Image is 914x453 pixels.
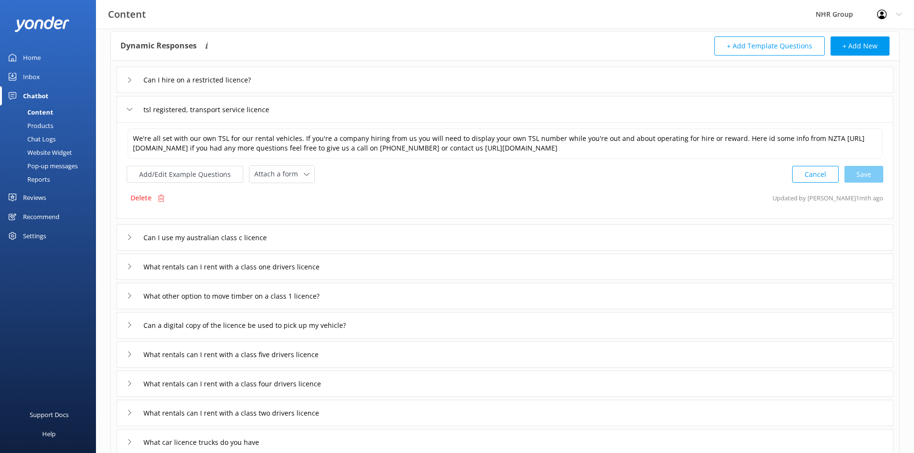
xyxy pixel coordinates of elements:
[6,105,53,119] div: Content
[6,132,96,146] a: Chat Logs
[714,36,825,56] button: + Add Template Questions
[30,405,69,424] div: Support Docs
[6,105,96,119] a: Content
[108,7,146,22] h3: Content
[23,86,48,105] div: Chatbot
[6,173,50,186] div: Reports
[23,67,40,86] div: Inbox
[6,146,96,159] a: Website Widget
[792,166,839,183] button: Cancel
[127,166,243,183] button: Add/Edit Example Questions
[23,207,59,226] div: Recommend
[6,119,96,132] a: Products
[831,36,890,56] button: + Add New
[6,119,53,132] div: Products
[6,132,56,146] div: Chat Logs
[772,189,883,207] p: Updated by [PERSON_NAME] 1mth ago
[128,128,882,159] textarea: We're all set with our own TSL for our rental vehicles. If you're a company hiring from us you wi...
[23,226,46,245] div: Settings
[254,169,304,179] span: Attach a form
[23,188,46,207] div: Reviews
[6,159,78,173] div: Pop-up messages
[6,173,96,186] a: Reports
[6,146,72,159] div: Website Widget
[120,36,197,56] h4: Dynamic Responses
[14,16,70,32] img: yonder-white-logo.png
[23,48,41,67] div: Home
[42,424,56,443] div: Help
[6,159,96,173] a: Pop-up messages
[131,193,152,203] p: Delete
